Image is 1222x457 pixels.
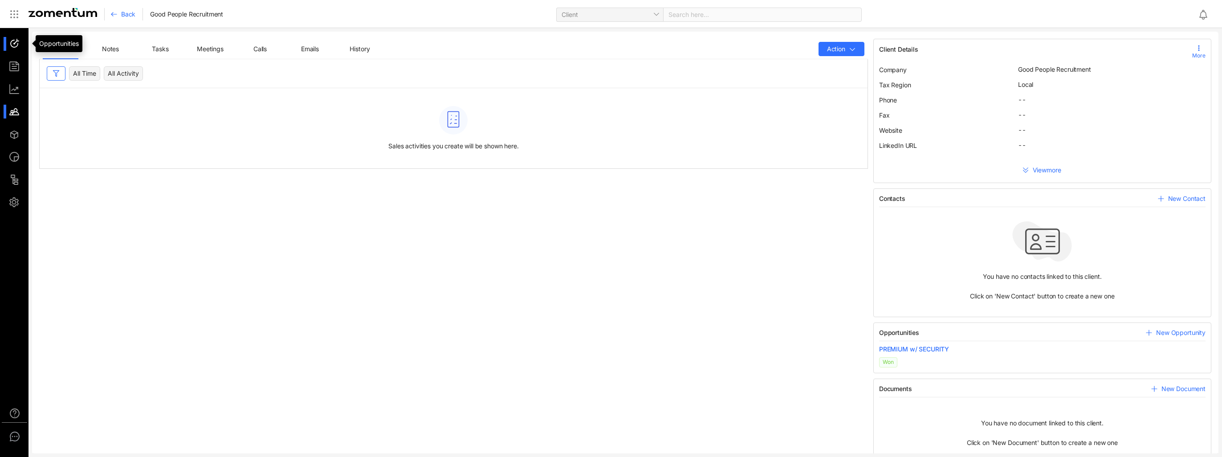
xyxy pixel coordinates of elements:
span: New Contact [1168,194,1206,203]
span: -- [1018,126,1206,135]
span: Sales activities you create will be shown here. [388,142,518,151]
span: View more [1033,166,1063,175]
span: Opportunities [879,328,919,337]
span: More [1192,52,1206,60]
span: Meetings [197,45,224,53]
div: Opportunities [36,35,82,52]
span: New Document [1161,384,1206,393]
div: All Time [69,66,100,81]
span: LinkedIn URL [879,142,917,149]
button: Action [819,42,864,56]
span: Click on 'New Document' button to create a new one [967,438,1118,447]
span: Calls [253,45,267,53]
div: Notifications [1198,4,1216,24]
span: History [350,45,370,53]
span: Tax Region [879,81,911,89]
span: Client Details [879,45,918,53]
div: All Activity [104,66,143,81]
span: Website [879,126,902,134]
span: Good People Recruitment [150,10,223,19]
span: Back [121,10,135,19]
span: New Opportunity [1156,328,1206,337]
span: You have no document linked to this client. [981,419,1104,428]
span: Action [827,45,845,53]
a: PREMIUM w/ SECURITY [879,345,1206,354]
span: You have no contacts linked to this client. [983,272,1101,281]
span: Phone [879,96,897,104]
span: Documents [879,384,912,393]
img: Zomentum Logo [29,8,97,17]
span: Good People Recruitment [1018,65,1206,74]
span: Client [562,8,658,21]
span: -- [1018,95,1206,104]
span: -- [1018,141,1206,150]
span: Contacts [879,194,905,203]
span: Won [879,357,897,367]
span: -- [1018,110,1206,119]
span: Emails [301,45,319,53]
span: Fax [879,111,890,119]
span: Company [879,66,907,73]
button: Viewmore [879,163,1206,177]
span: Click on 'New Contact' button to create a new one [970,292,1114,301]
span: Local [1018,80,1206,89]
span: Tasks [152,45,168,53]
span: Notes [102,45,119,53]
